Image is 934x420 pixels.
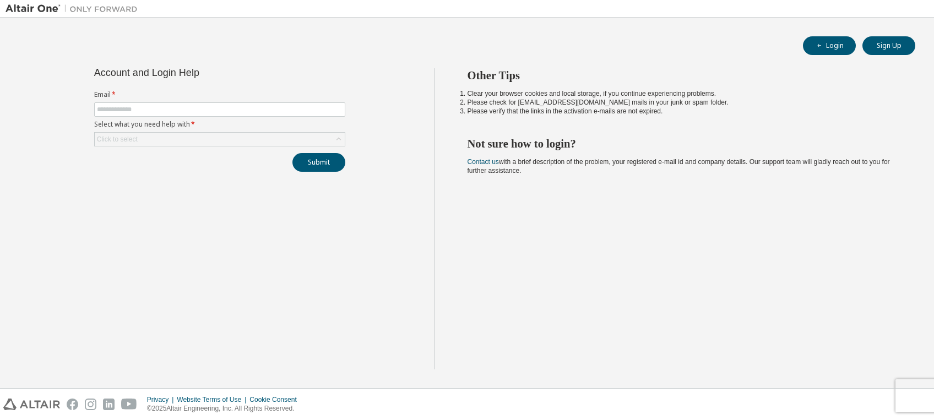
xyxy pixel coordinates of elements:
[803,36,856,55] button: Login
[3,399,60,410] img: altair_logo.svg
[468,158,499,166] a: Contact us
[468,137,896,151] h2: Not sure how to login?
[468,158,890,174] span: with a brief description of the problem, your registered e-mail id and company details. Our suppo...
[468,68,896,83] h2: Other Tips
[6,3,143,14] img: Altair One
[121,399,137,410] img: youtube.svg
[95,133,345,146] div: Click to select
[94,120,345,129] label: Select what you need help with
[67,399,78,410] img: facebook.svg
[292,153,345,172] button: Submit
[177,395,249,404] div: Website Terms of Use
[147,395,177,404] div: Privacy
[85,399,96,410] img: instagram.svg
[468,89,896,98] li: Clear your browser cookies and local storage, if you continue experiencing problems.
[103,399,115,410] img: linkedin.svg
[94,90,345,99] label: Email
[94,68,295,77] div: Account and Login Help
[249,395,303,404] div: Cookie Consent
[862,36,915,55] button: Sign Up
[468,107,896,116] li: Please verify that the links in the activation e-mails are not expired.
[468,98,896,107] li: Please check for [EMAIL_ADDRESS][DOMAIN_NAME] mails in your junk or spam folder.
[147,404,303,413] p: © 2025 Altair Engineering, Inc. All Rights Reserved.
[97,135,138,144] div: Click to select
